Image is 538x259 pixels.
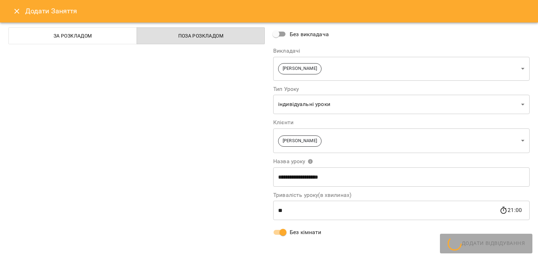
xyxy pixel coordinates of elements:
div: індивідуальні уроки [273,95,530,114]
span: За розкладом [13,32,133,40]
button: Close [8,3,25,20]
span: [PERSON_NAME] [278,138,321,144]
span: Без кімнати [290,228,322,237]
h6: Додати Заняття [25,6,530,16]
span: Без викладача [290,30,329,39]
span: Назва уроку [273,159,313,164]
label: Тривалість уроку(в хвилинах) [273,192,530,198]
div: [PERSON_NAME] [273,128,530,153]
div: [PERSON_NAME] [273,57,530,81]
svg: Вкажіть назву уроку або виберіть клієнтів [308,159,313,164]
button: Поза розкладом [137,27,265,44]
label: Тип Уроку [273,86,530,92]
label: Клієнти [273,120,530,125]
span: [PERSON_NAME] [278,65,321,72]
label: Викладачі [273,48,530,54]
span: Поза розкладом [141,32,261,40]
button: За розкладом [8,27,137,44]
